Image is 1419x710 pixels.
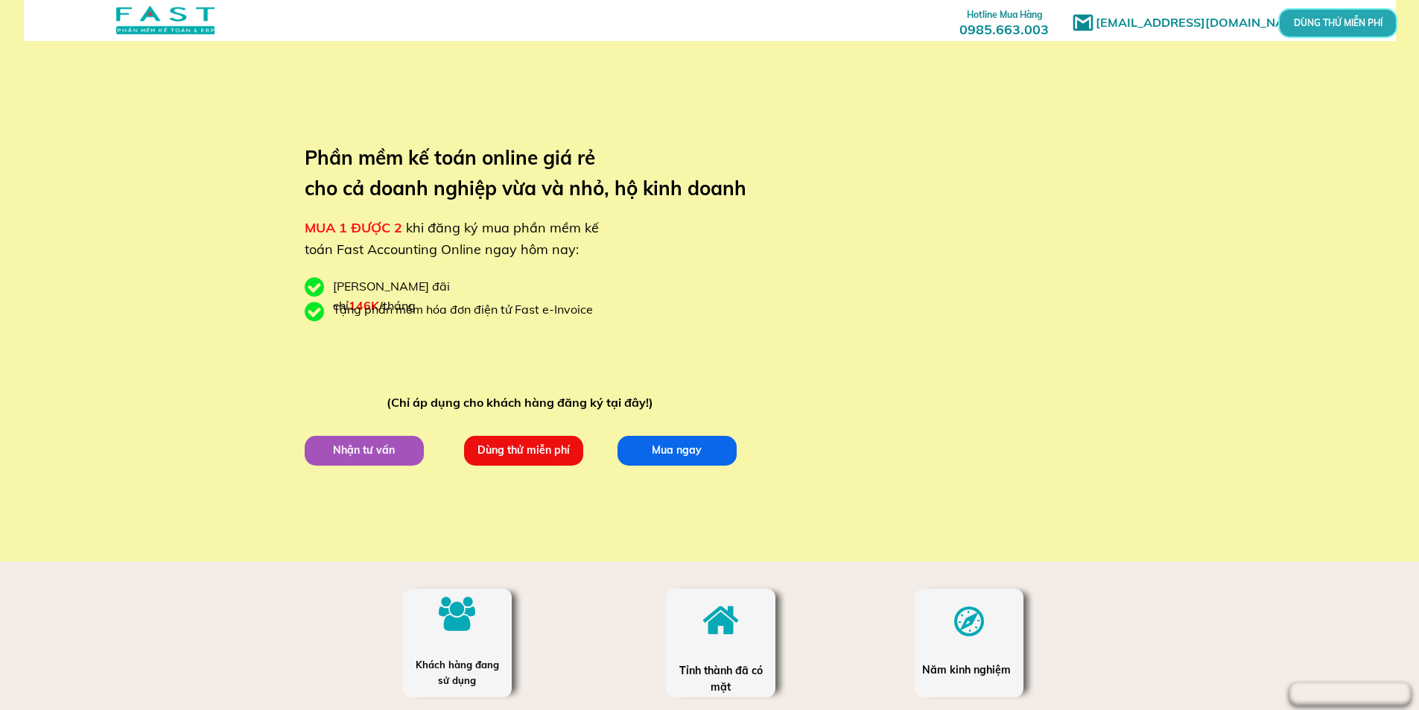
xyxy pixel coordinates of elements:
[922,662,1015,678] div: Năm kinh nghiệm
[305,142,769,204] h3: Phần mềm kế toán online giá rẻ cho cả doanh nghiệp vừa và nhỏ, hộ kinh doanh
[678,662,764,696] div: Tỉnh thành đã có mặt
[618,436,737,466] p: Mua ngay
[943,5,1065,37] h3: 0985.663.003
[1096,13,1315,33] h1: [EMAIL_ADDRESS][DOMAIN_NAME]
[464,436,583,466] p: Dùng thử miễn phí
[305,436,424,466] p: Nhận tư vấn
[967,9,1042,20] span: Hotline Mua Hàng
[333,277,527,315] div: [PERSON_NAME] đãi chỉ /tháng
[349,298,379,313] span: 146K
[410,657,504,688] div: Khách hàng đang sử dụng
[333,300,604,320] div: Tặng phần mềm hóa đơn điện tử Fast e-Invoice
[305,219,402,236] span: MUA 1 ĐƯỢC 2
[387,393,660,413] div: (Chỉ áp dụng cho khách hàng đăng ký tại đây!)
[305,219,599,258] span: khi đăng ký mua phần mềm kế toán Fast Accounting Online ngay hôm nay:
